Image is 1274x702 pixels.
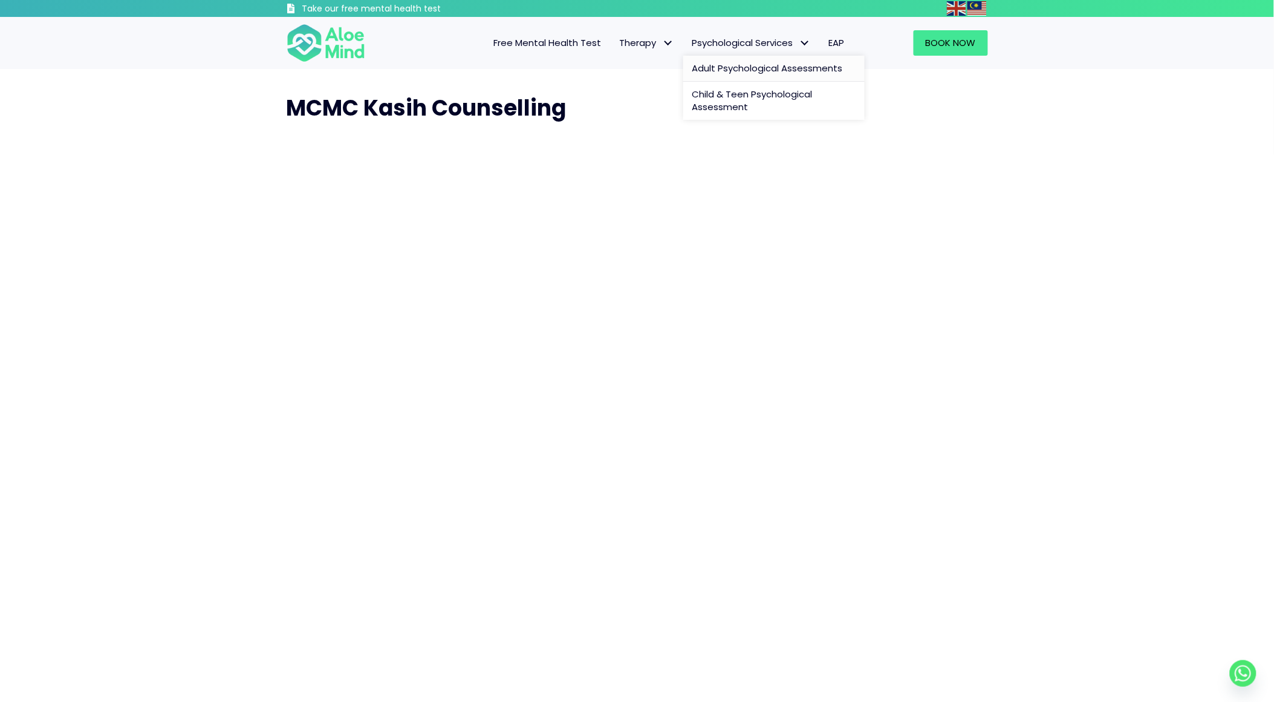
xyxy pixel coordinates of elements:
h3: Take our free mental health test [302,3,506,15]
a: Free Mental Health Test [485,30,611,56]
span: Child & Teen Psychological Assessment [692,88,813,114]
a: Take our free mental health test [287,3,506,17]
nav: Menu [381,30,854,56]
img: ms [967,1,987,16]
a: Child & Teen Psychological Assessment [683,82,865,120]
img: Aloe mind Logo [287,23,365,63]
span: Psychological Services [692,36,811,49]
span: Adult Psychological Assessments [692,62,843,74]
a: TherapyTherapy: submenu [611,30,683,56]
a: English [947,1,967,15]
span: Book Now [926,36,976,49]
a: Malay [967,1,988,15]
a: Whatsapp [1230,660,1256,687]
span: Therapy [620,36,674,49]
a: Book Now [914,30,988,56]
span: Free Mental Health Test [494,36,602,49]
a: Psychological ServicesPsychological Services: submenu [683,30,820,56]
a: EAP [820,30,854,56]
span: Therapy: submenu [660,34,677,52]
img: en [947,1,966,16]
span: Psychological Services: submenu [796,34,814,52]
h2: MCMC Kasih Counselling [287,93,988,123]
span: EAP [829,36,845,49]
a: Adult Psychological Assessments [683,56,865,82]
